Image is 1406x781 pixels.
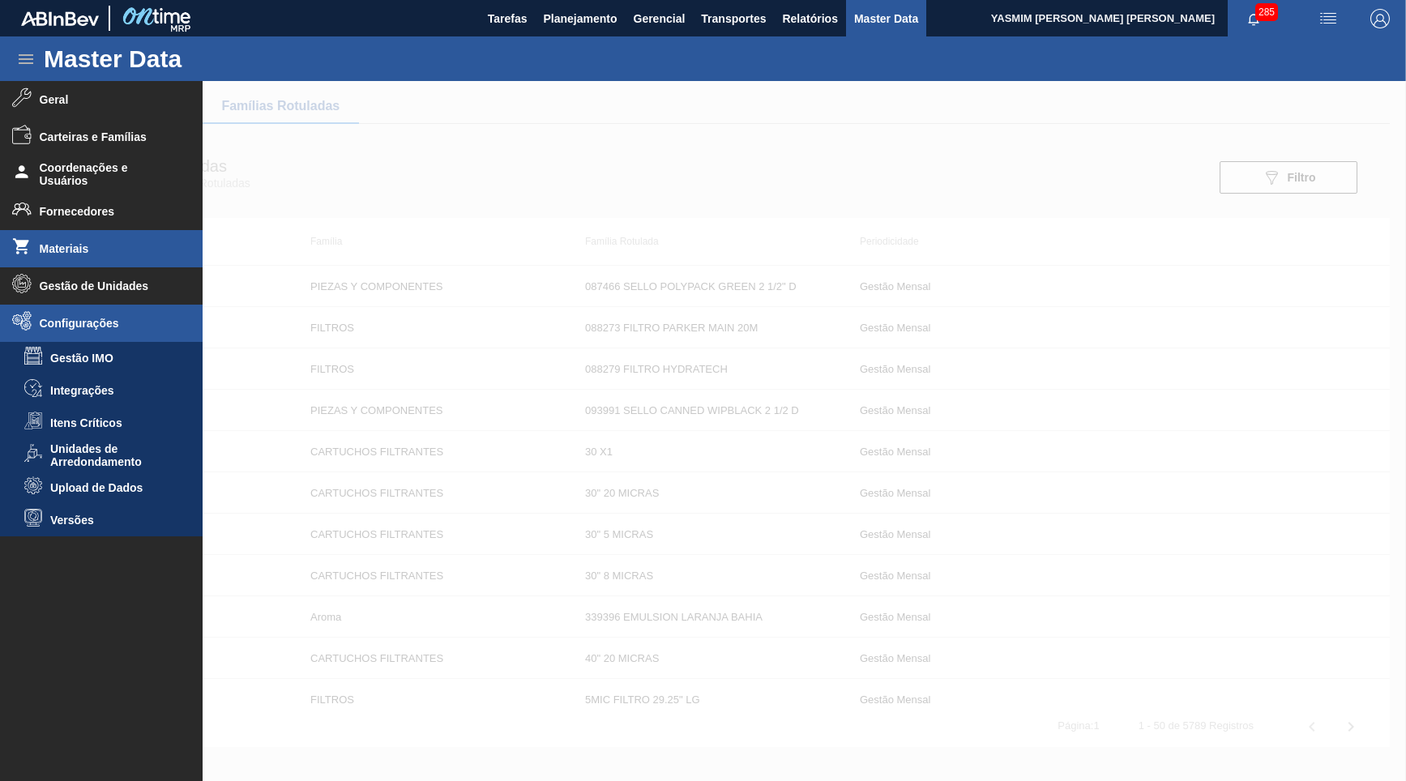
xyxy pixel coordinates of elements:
[50,481,175,494] span: Upload de Dados
[854,9,918,28] span: Master Data
[1318,9,1338,28] img: userActions
[40,280,173,292] span: Gestão de Unidades
[1370,9,1390,28] img: Logout
[488,9,528,28] span: Tarefas
[40,242,173,255] span: Materiais
[21,11,99,26] img: TNhmsLtSVTkK8tSr43FrP2fwEKptu5GPRR3wAAAABJRU5ErkJggg==
[40,93,173,106] span: Geral
[50,442,175,468] span: Unidades de Arredondamento
[1228,7,1280,30] button: Notificações
[1255,3,1278,21] span: 285
[40,205,173,218] span: Fornecedores
[50,384,175,397] span: Integrações
[50,416,175,429] span: Itens Críticos
[40,317,173,330] span: Configurações
[701,9,766,28] span: Transportes
[634,9,686,28] span: Gerencial
[50,352,175,365] span: Gestão IMO
[782,9,837,28] span: Relatórios
[40,130,173,143] span: Carteiras e Famílias
[40,161,173,187] span: Coordenações e Usuários
[543,9,617,28] span: Planejamento
[50,514,175,527] span: Versões
[44,49,331,68] h1: Master Data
